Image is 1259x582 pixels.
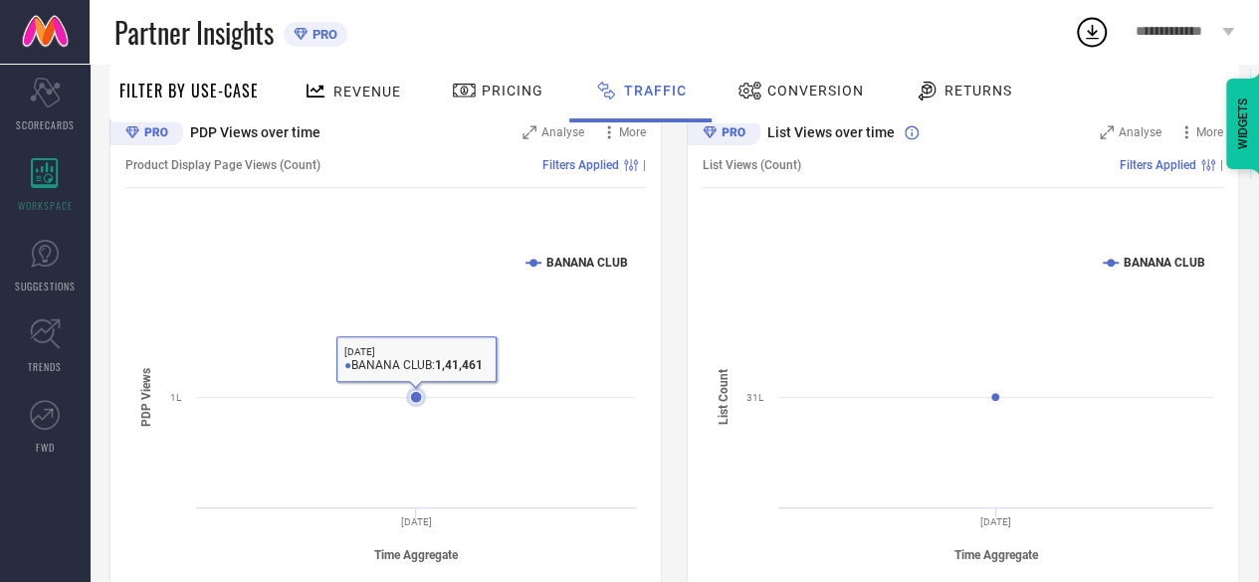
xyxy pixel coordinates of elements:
span: Filters Applied [1120,158,1196,172]
svg: Zoom [523,125,536,139]
div: Premium [109,119,183,149]
span: Conversion [767,83,864,98]
span: Traffic [624,83,687,98]
span: Analyse [1119,125,1161,139]
span: PDP Views over time [190,124,320,140]
text: BANANA CLUB [1124,256,1205,270]
div: Premium [687,119,760,149]
span: Revenue [333,84,401,99]
span: More [1196,125,1223,139]
tspan: List Count [716,369,730,425]
span: List Views (Count) [703,158,801,172]
text: 31L [746,392,764,403]
span: TRENDS [28,359,62,374]
span: Returns [944,83,1012,98]
span: | [643,158,646,172]
span: | [1220,158,1223,172]
svg: Zoom [1100,125,1114,139]
span: WORKSPACE [18,198,73,213]
text: [DATE] [980,516,1011,527]
span: Filters Applied [542,158,619,172]
text: 1L [170,392,182,403]
span: PRO [308,27,337,42]
tspan: PDP Views [139,367,153,426]
span: Analyse [541,125,584,139]
span: Filter By Use-Case [119,79,259,102]
div: Open download list [1074,14,1110,50]
span: FWD [36,440,55,455]
text: BANANA CLUB [546,256,628,270]
span: Product Display Page Views (Count) [125,158,320,172]
tspan: Time Aggregate [954,548,1039,562]
span: More [619,125,646,139]
span: List Views over time [767,124,895,140]
span: SCORECARDS [16,117,75,132]
span: Partner Insights [114,12,274,53]
text: [DATE] [401,516,432,527]
span: SUGGESTIONS [15,279,76,293]
tspan: Time Aggregate [374,548,459,562]
span: Pricing [482,83,543,98]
